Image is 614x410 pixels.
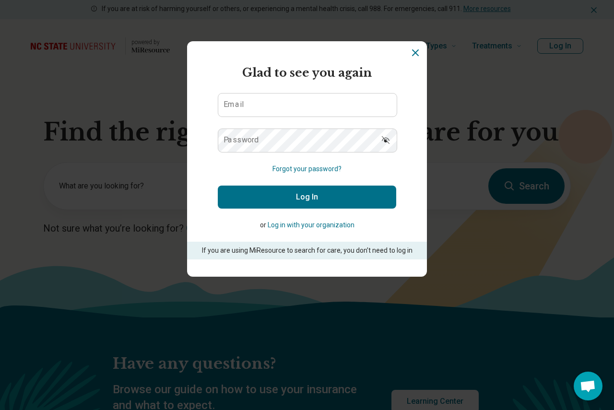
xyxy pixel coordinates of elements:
button: Log in with your organization [268,220,354,230]
h2: Glad to see you again [218,64,396,82]
button: Log In [218,186,396,209]
button: Show password [375,129,396,152]
label: Email [224,101,244,108]
button: Dismiss [410,47,421,59]
button: Forgot your password? [272,164,342,174]
p: or [218,220,396,230]
label: Password [224,136,259,144]
p: If you are using MiResource to search for care, you don’t need to log in [201,246,413,256]
section: Login Dialog [187,41,427,277]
